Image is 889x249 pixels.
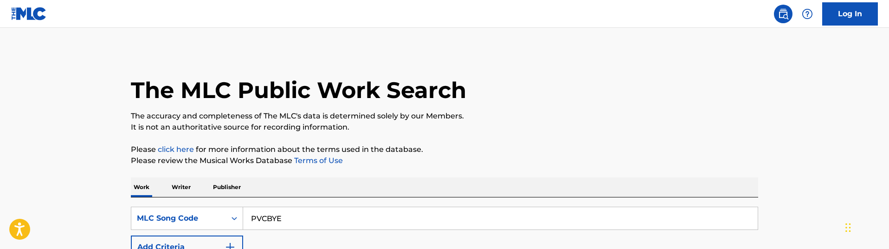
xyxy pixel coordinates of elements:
[131,144,758,155] p: Please for more information about the terms used in the database.
[169,177,193,197] p: Writer
[845,214,851,242] div: Drag
[210,177,244,197] p: Publisher
[774,5,792,23] a: Public Search
[778,8,789,20] img: search
[822,2,878,26] a: Log In
[131,76,466,104] h1: The MLC Public Work Search
[131,111,758,122] p: The accuracy and completeness of The MLC's data is determined solely by our Members.
[11,7,47,20] img: MLC Logo
[158,145,194,154] a: click here
[292,156,343,165] a: Terms of Use
[137,213,220,224] div: MLC Song Code
[798,5,817,23] div: Help
[843,204,889,249] iframe: Chat Widget
[131,177,152,197] p: Work
[131,122,758,133] p: It is not an authoritative source for recording information.
[131,155,758,166] p: Please review the Musical Works Database
[802,8,813,20] img: help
